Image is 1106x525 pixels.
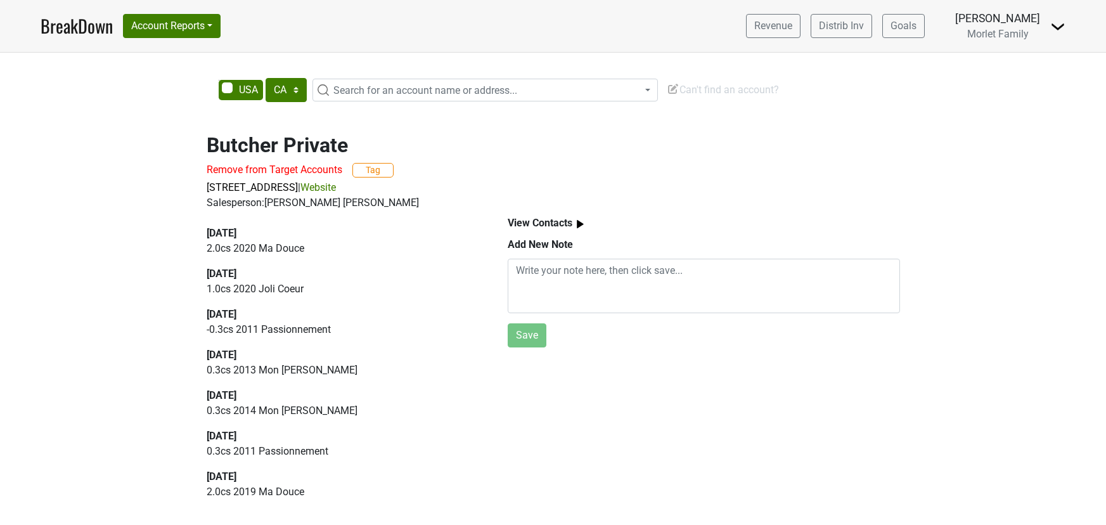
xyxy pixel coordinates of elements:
[207,469,479,484] div: [DATE]
[746,14,801,38] a: Revenue
[207,266,479,282] div: [DATE]
[207,307,479,322] div: [DATE]
[508,238,573,250] b: Add New Note
[207,363,479,378] p: 0.3 cs 2013 Mon [PERSON_NAME]
[41,13,113,39] a: BreakDown
[1050,19,1065,34] img: Dropdown Menu
[123,14,221,38] button: Account Reports
[333,84,517,96] span: Search for an account name or address...
[352,163,394,178] button: Tag
[667,82,679,95] img: Edit
[667,84,779,96] span: Can't find an account?
[882,14,925,38] a: Goals
[207,388,479,403] div: [DATE]
[207,164,342,176] span: Remove from Target Accounts
[207,429,479,444] div: [DATE]
[955,10,1040,27] div: [PERSON_NAME]
[508,323,546,347] button: Save
[207,180,900,195] p: |
[207,195,900,211] div: Salesperson: [PERSON_NAME] [PERSON_NAME]
[300,181,336,193] a: Website
[207,484,479,500] p: 2.0 cs 2019 Ma Douce
[207,282,479,297] p: 1.0 cs 2020 Joli Coeur
[207,226,479,241] div: [DATE]
[207,322,479,337] p: -0.3 cs 2011 Passionnement
[508,217,572,229] b: View Contacts
[207,444,479,459] p: 0.3 cs 2011 Passionnement
[207,181,298,193] a: [STREET_ADDRESS]
[207,347,479,363] div: [DATE]
[207,133,900,157] h2: Butcher Private
[207,403,479,418] p: 0.3 cs 2014 Mon [PERSON_NAME]
[811,14,872,38] a: Distrib Inv
[207,241,479,256] p: 2.0 cs 2020 Ma Douce
[967,28,1029,40] span: Morlet Family
[572,216,588,232] img: arrow_right.svg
